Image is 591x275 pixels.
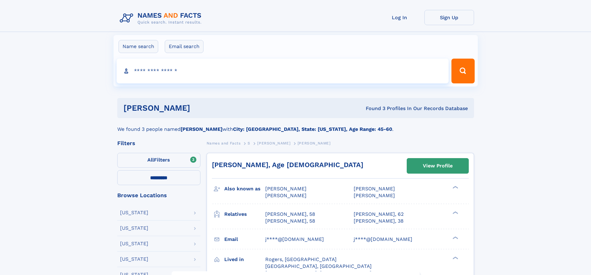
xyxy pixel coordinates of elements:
[224,209,265,220] h3: Relatives
[224,184,265,194] h3: Also known as
[120,210,148,215] div: [US_STATE]
[248,139,250,147] a: S
[298,141,331,145] span: [PERSON_NAME]
[207,139,241,147] a: Names and Facts
[117,140,200,146] div: Filters
[424,10,474,25] a: Sign Up
[165,40,204,53] label: Email search
[354,193,395,198] span: [PERSON_NAME]
[120,226,148,231] div: [US_STATE]
[451,185,459,189] div: ❯
[265,211,315,218] a: [PERSON_NAME], 58
[224,254,265,265] h3: Lived in
[354,211,404,218] a: [PERSON_NAME], 62
[278,105,468,112] div: Found 3 Profiles In Our Records Database
[354,218,404,224] a: [PERSON_NAME], 38
[117,153,200,168] label: Filters
[147,157,154,163] span: All
[224,234,265,245] h3: Email
[120,241,148,246] div: [US_STATE]
[257,139,290,147] a: [PERSON_NAME]
[451,59,474,83] button: Search Button
[117,193,200,198] div: Browse Locations
[117,10,207,27] img: Logo Names and Facts
[265,218,315,224] a: [PERSON_NAME], 58
[265,263,372,269] span: [GEOGRAPHIC_DATA], [GEOGRAPHIC_DATA]
[423,159,453,173] div: View Profile
[212,161,363,169] a: [PERSON_NAME], Age [DEMOGRAPHIC_DATA]
[119,40,158,53] label: Name search
[354,186,395,192] span: [PERSON_NAME]
[257,141,290,145] span: [PERSON_NAME]
[123,104,278,112] h1: [PERSON_NAME]
[265,256,337,262] span: Rogers, [GEOGRAPHIC_DATA]
[451,211,459,215] div: ❯
[117,118,474,133] div: We found 3 people named with .
[451,236,459,240] div: ❯
[117,59,449,83] input: search input
[181,126,222,132] b: [PERSON_NAME]
[265,186,307,192] span: [PERSON_NAME]
[233,126,392,132] b: City: [GEOGRAPHIC_DATA], State: [US_STATE], Age Range: 45-60
[248,141,250,145] span: S
[451,256,459,260] div: ❯
[120,257,148,262] div: [US_STATE]
[375,10,424,25] a: Log In
[265,193,307,198] span: [PERSON_NAME]
[407,158,468,173] a: View Profile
